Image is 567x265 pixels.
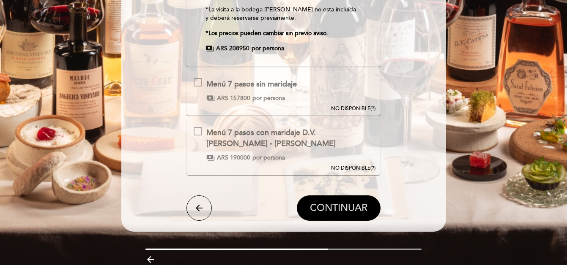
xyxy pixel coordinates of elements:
button: NO DISPONIBLE(?) [329,120,378,173]
button: CONTINUAR [297,195,381,221]
div: (?) [331,105,375,112]
span: payments [206,154,215,162]
span: por persona [252,44,284,53]
span: ARS 190000 [217,154,250,162]
strong: *Los precios pueden cambiar sin previo aviso. [205,30,328,37]
span: ARS 208950 [216,44,249,53]
span: ARS 157800 [217,94,250,103]
i: arrow_back [194,203,204,213]
span: payments [205,44,214,53]
i: arrow_backward [145,254,156,265]
div: (?) [331,165,375,172]
span: por persona [252,154,285,162]
span: por persona [252,94,285,103]
span: payments [206,94,215,103]
div: Menú 7 pasos con maridaje D.V. [PERSON_NAME] - [PERSON_NAME] [206,127,373,149]
div: Menú 7 pasos sin maridaje [206,79,297,90]
p: *La visita a la bodega [PERSON_NAME] no esta incluída y deberá reservarse previamente. [205,5,361,22]
span: NO DISPONIBLE [331,165,370,171]
button: NO DISPONIBLE(?) [329,71,378,113]
button: arrow_back [186,195,212,221]
span: NO DISPONIBLE [331,105,370,112]
span: CONTINUAR [310,202,367,214]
